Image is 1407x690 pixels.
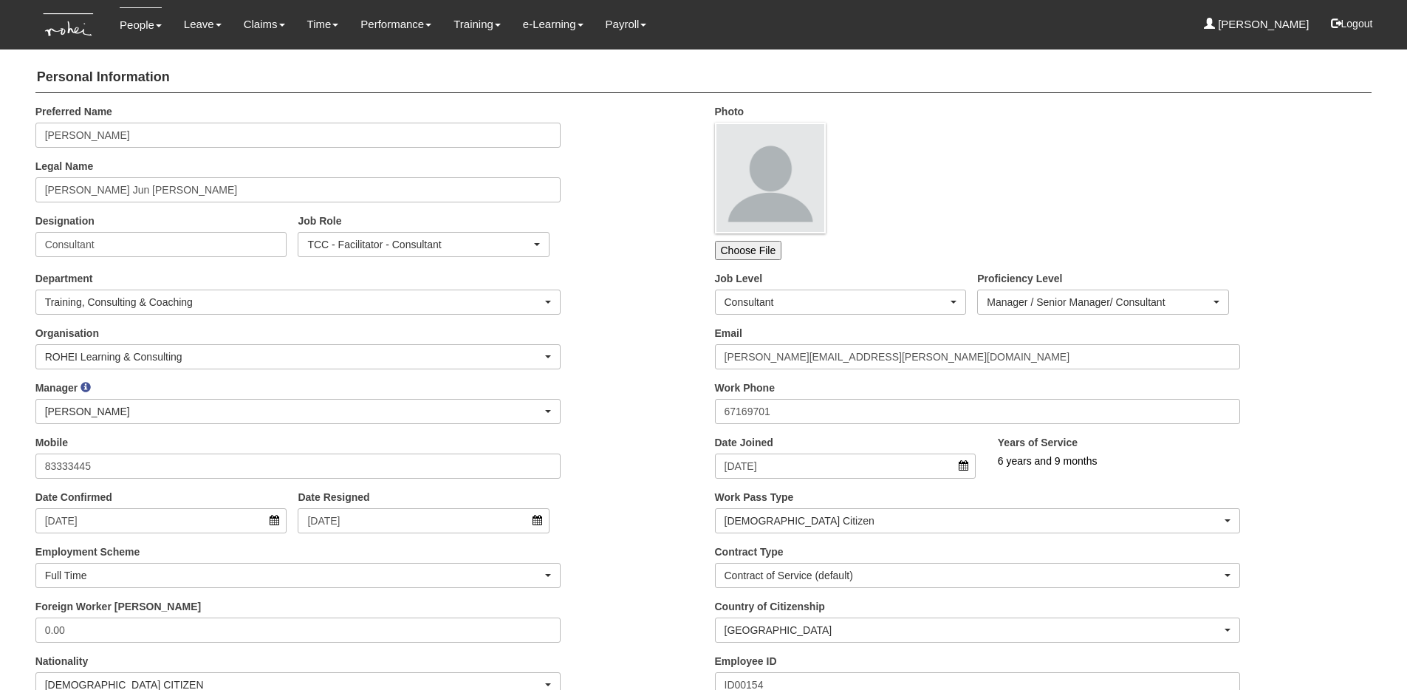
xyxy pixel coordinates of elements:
a: Claims [244,7,285,41]
div: Manager / Senior Manager/ Consultant [987,295,1211,310]
img: profile.png [715,123,826,233]
label: Nationality [35,654,89,669]
label: Country of Citizenship [715,599,825,614]
label: Employee ID [715,654,777,669]
button: Logout [1321,6,1383,41]
label: Mobile [35,435,68,450]
label: Legal Name [35,159,94,174]
label: Work Pass Type [715,490,794,505]
input: Choose File [715,241,782,260]
label: Designation [35,214,95,228]
label: Date Resigned [298,490,369,505]
a: Leave [184,7,222,41]
label: Preferred Name [35,104,112,119]
input: d/m/yyyy [298,508,550,533]
input: d/m/yyyy [35,508,287,533]
div: TCC - Facilitator - Consultant [307,237,531,252]
label: Date Joined [715,435,773,450]
label: Foreign Worker [PERSON_NAME] [35,599,202,614]
label: Manager [35,380,78,395]
button: [GEOGRAPHIC_DATA] [715,618,1241,643]
a: [PERSON_NAME] [1204,7,1310,41]
label: Job Level [715,271,763,286]
button: ROHEI Learning & Consulting [35,344,561,369]
label: Date Confirmed [35,490,112,505]
div: 6 years and 9 months [998,454,1315,468]
div: ROHEI Learning & Consulting [45,349,543,364]
a: e-Learning [523,7,583,41]
div: [GEOGRAPHIC_DATA] [725,623,1222,638]
input: d/m/yyyy [715,454,976,479]
label: Department [35,271,93,286]
button: Manager / Senior Manager/ Consultant [977,290,1229,315]
label: Organisation [35,326,99,341]
a: People [120,7,162,42]
label: Job Role [298,214,341,228]
button: Consultant [715,290,967,315]
label: Employment Scheme [35,544,140,559]
a: Time [307,7,339,41]
a: Payroll [606,7,647,41]
h4: Personal Information [35,63,1372,93]
button: [DEMOGRAPHIC_DATA] Citizen [715,508,1241,533]
label: Photo [715,104,744,119]
button: Training, Consulting & Coaching [35,290,561,315]
div: Consultant [725,295,948,310]
button: TCC - Facilitator - Consultant [298,232,550,257]
label: Proficiency Level [977,271,1062,286]
a: Training [453,7,501,41]
button: Full Time [35,563,561,588]
label: Work Phone [715,380,775,395]
div: [DEMOGRAPHIC_DATA] Citizen [725,513,1222,528]
label: Contract Type [715,544,784,559]
div: Full Time [45,568,543,583]
button: Contract of Service (default) [715,563,1241,588]
div: [PERSON_NAME] [45,404,543,419]
button: [PERSON_NAME] [35,399,561,424]
div: Contract of Service (default) [725,568,1222,583]
label: Years of Service [998,435,1078,450]
label: Email [715,326,742,341]
div: Training, Consulting & Coaching [45,295,543,310]
a: Performance [360,7,431,41]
